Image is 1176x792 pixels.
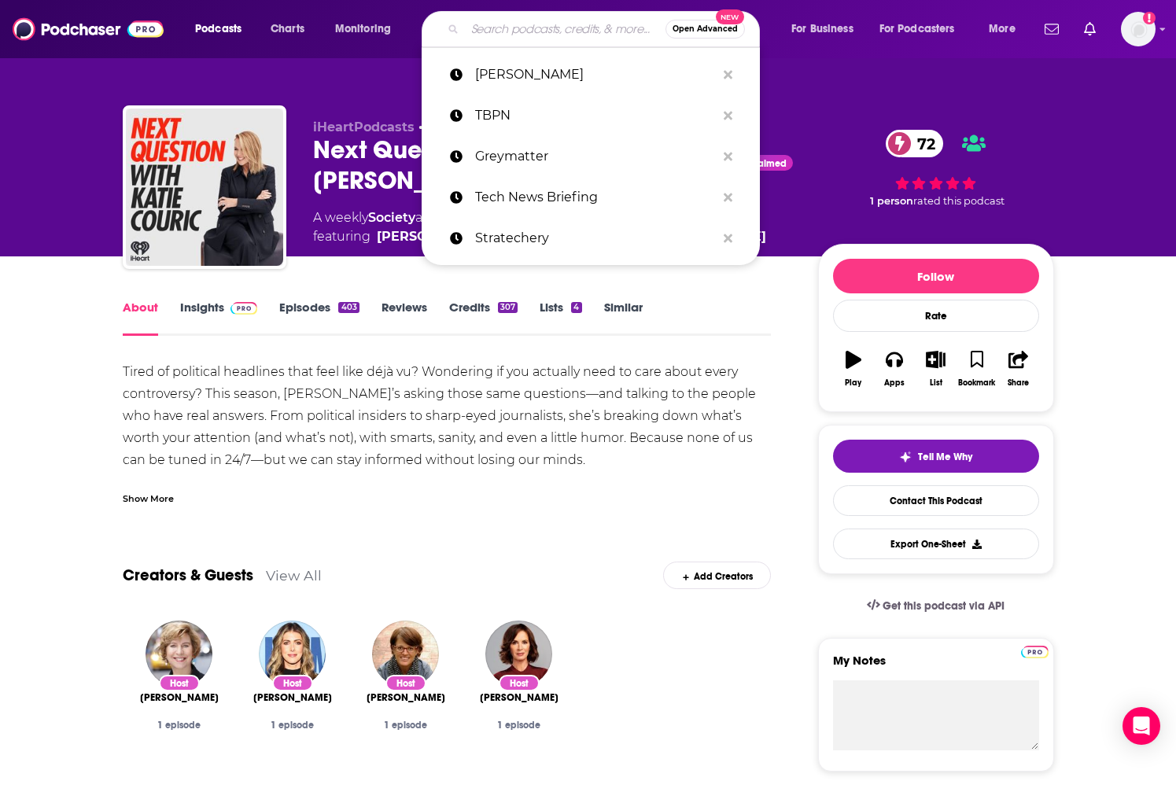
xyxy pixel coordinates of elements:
div: Tired of political headlines that feel like déjà vu? Wondering if you actually need to care about... [123,361,772,515]
div: 1 episode [135,720,223,731]
a: Greymatter [422,136,760,177]
a: Kelly Corrigan [367,691,445,704]
div: 1 episode [249,720,337,731]
img: Elizabeth Vargas [485,621,552,687]
button: Share [997,341,1038,397]
a: Pro website [1021,643,1049,658]
a: About [123,300,158,336]
a: Kelly Rizzo [253,691,332,704]
div: Rate [833,300,1039,332]
div: Search podcasts, credits, & more... [437,11,775,47]
a: Creators & Guests [123,565,253,585]
img: Podchaser Pro [230,302,258,315]
span: For Business [791,18,853,40]
button: open menu [780,17,873,42]
span: iHeartPodcasts [313,120,415,134]
span: [PERSON_NAME] [140,691,219,704]
span: Get this podcast via API [883,599,1005,613]
a: Get this podcast via API [854,587,1018,625]
div: Host [159,675,200,691]
span: More [989,18,1016,40]
button: Apps [874,341,915,397]
div: 403 [338,302,359,313]
span: New [716,9,744,24]
div: Play [845,378,861,388]
img: Podchaser Pro [1021,646,1049,658]
button: open menu [324,17,411,42]
span: rated this podcast [913,195,1005,207]
img: Next Question with Katie Couric [126,109,283,266]
div: Add Creators [663,562,771,589]
img: Podchaser - Follow, Share and Rate Podcasts [13,14,164,44]
label: My Notes [833,653,1039,680]
img: tell me why sparkle [899,451,912,463]
div: Host [499,675,540,691]
span: Monitoring [335,18,391,40]
div: Host [385,675,426,691]
button: Open AdvancedNew [665,20,745,39]
a: View All [266,567,322,584]
a: Katie Couric [377,227,489,246]
a: Show notifications dropdown [1078,16,1102,42]
div: 1 episode [362,720,450,731]
span: For Podcasters [879,18,955,40]
div: 307 [498,302,518,313]
a: Similar [604,300,643,336]
div: Share [1008,378,1029,388]
span: [PERSON_NAME] [253,691,332,704]
a: 72 [886,130,943,157]
button: open menu [869,17,978,42]
p: TBPN [475,95,716,136]
button: open menu [978,17,1035,42]
div: Open Intercom Messenger [1123,707,1160,745]
div: 72 1 personrated this podcast [818,120,1054,218]
a: [PERSON_NAME] [422,54,760,95]
span: and [415,210,440,225]
img: Kelly Rizzo [259,621,326,687]
img: User Profile [1121,12,1156,46]
a: Charts [260,17,314,42]
a: Stratechery [422,218,760,259]
div: A weekly podcast [313,208,766,246]
button: List [915,341,956,397]
p: Stratechery [475,218,716,259]
svg: Add a profile image [1143,12,1156,24]
p: katie couric [475,54,716,95]
p: Tech News Briefing [475,177,716,218]
span: Tell Me Why [918,451,972,463]
span: • [418,120,502,134]
img: Vivian Schiller [146,621,212,687]
a: Episodes403 [279,300,359,336]
p: Greymatter [475,136,716,177]
div: Apps [884,378,905,388]
a: Credits307 [449,300,518,336]
button: Export One-Sheet [833,529,1039,559]
a: Society [368,210,415,225]
span: Charts [271,18,304,40]
span: [PERSON_NAME] [367,691,445,704]
a: Lists4 [540,300,581,336]
span: 1 person [870,195,913,207]
a: Elizabeth Vargas [480,691,559,704]
button: tell me why sparkleTell Me Why [833,440,1039,473]
img: Kelly Corrigan [372,621,439,687]
a: InsightsPodchaser Pro [180,300,258,336]
div: 1 episode [475,720,563,731]
button: Bookmark [957,341,997,397]
span: [PERSON_NAME] [480,691,559,704]
span: Claimed [748,160,787,168]
a: Tech News Briefing [422,177,760,218]
button: Follow [833,259,1039,293]
span: featuring [313,227,766,246]
div: 4 [571,302,581,313]
button: open menu [184,17,262,42]
span: Open Advanced [673,25,738,33]
div: Host [272,675,313,691]
span: 72 [901,130,943,157]
div: List [930,378,942,388]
